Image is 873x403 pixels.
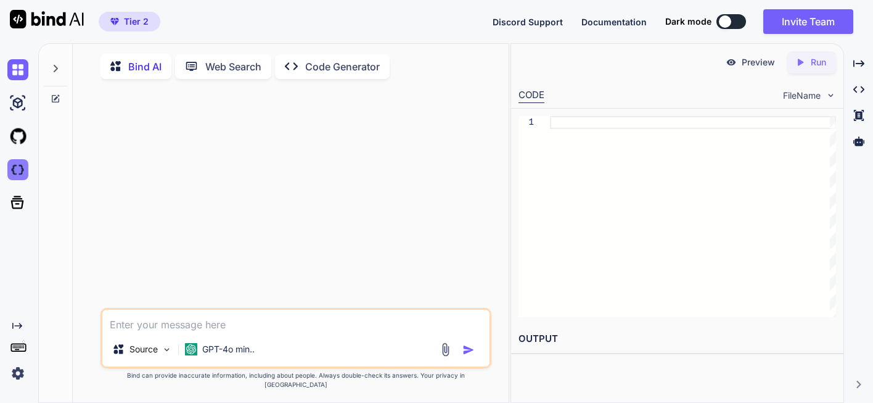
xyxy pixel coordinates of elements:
img: settings [7,363,28,384]
p: Preview [742,56,775,69]
p: Run [811,56,826,69]
div: CODE [518,88,544,103]
span: Documentation [581,17,647,27]
span: Dark mode [665,15,711,28]
span: Tier 2 [124,15,149,28]
p: Code Generator [305,59,380,74]
p: Source [129,343,158,355]
button: Discord Support [493,15,563,28]
button: Invite Team [763,9,853,34]
p: GPT-4o min.. [202,343,255,355]
button: Documentation [581,15,647,28]
img: darkCloudIdeIcon [7,159,28,180]
img: preview [726,57,737,68]
img: Pick Models [162,344,172,355]
img: attachment [438,343,453,357]
p: Bind can provide inaccurate information, including about people. Always double-check its answers.... [100,371,491,389]
p: Bind AI [128,59,162,74]
h2: OUTPUT [511,325,844,354]
button: premiumTier 2 [99,12,160,31]
img: ai-studio [7,93,28,114]
img: GPT-4o mini [185,343,197,355]
img: icon [462,344,475,356]
img: premium [110,18,119,25]
div: 1 [518,116,534,129]
img: Bind AI [10,10,84,28]
span: FileName [783,89,821,102]
img: chevron down [826,90,836,101]
img: githubLight [7,126,28,147]
span: Discord Support [493,17,563,27]
img: chat [7,59,28,80]
p: Web Search [205,59,261,74]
